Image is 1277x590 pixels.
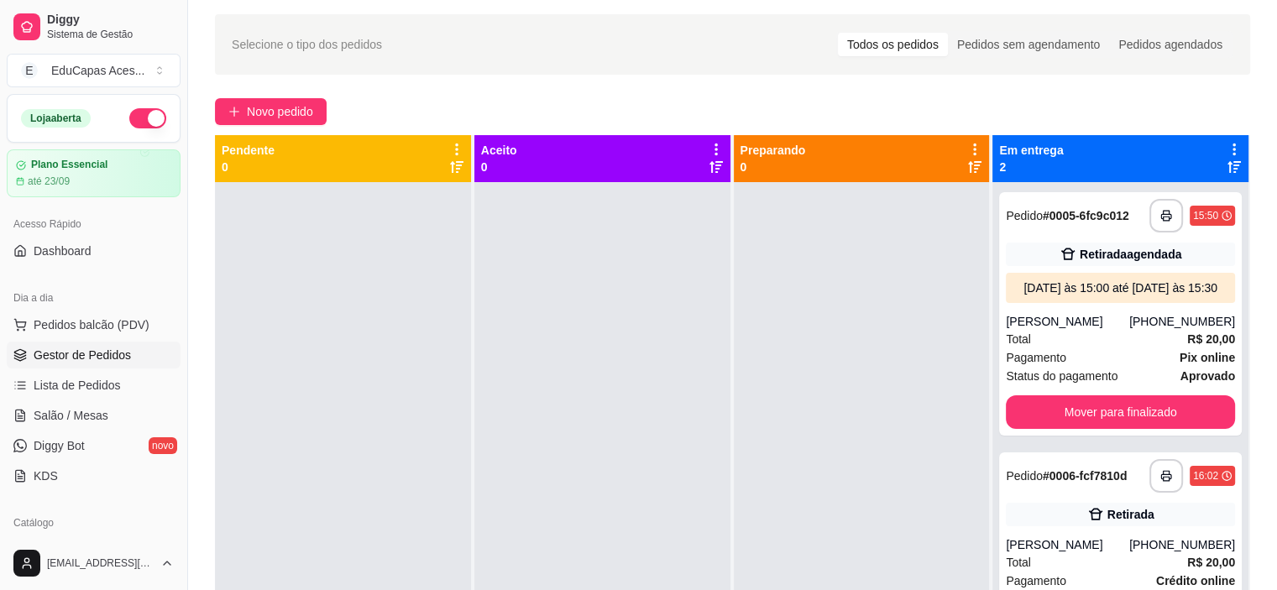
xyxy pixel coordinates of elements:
[1187,556,1235,569] strong: R$ 20,00
[741,142,806,159] p: Preparando
[1180,351,1235,364] strong: Pix online
[1006,395,1235,429] button: Mover para finalizado
[31,159,107,171] article: Plano Essencial
[51,62,144,79] div: EduCapas Aces ...
[28,175,70,188] article: até 23/09
[1006,469,1043,483] span: Pedido
[34,467,58,484] span: KDS
[1109,33,1232,56] div: Pedidos agendados
[34,437,85,454] span: Diggy Bot
[999,159,1063,175] p: 2
[7,372,181,399] a: Lista de Pedidos
[34,407,108,424] span: Salão / Mesas
[7,509,181,536] div: Catálogo
[21,62,38,79] span: E
[838,33,948,56] div: Todos os pedidos
[129,108,166,128] button: Alterar Status
[247,102,313,121] span: Novo pedido
[1193,469,1218,483] div: 16:02
[228,106,240,117] span: plus
[34,377,121,394] span: Lista de Pedidos
[1006,348,1066,367] span: Pagamento
[7,432,181,459] a: Diggy Botnovo
[7,543,181,583] button: [EMAIL_ADDRESS][DOMAIN_NAME]
[21,109,91,128] div: Loja aberta
[47,13,174,28] span: Diggy
[1107,506,1154,523] div: Retirada
[1080,246,1181,263] div: Retirada agendada
[7,238,181,264] a: Dashboard
[1043,469,1127,483] strong: # 0006-fcf7810d
[7,311,181,338] button: Pedidos balcão (PDV)
[1043,209,1129,222] strong: # 0005-6fc9c012
[1013,279,1228,296] div: [DATE] às 15:00 até [DATE] às 15:30
[7,149,181,197] a: Plano Essencialaté 23/09
[1006,553,1031,572] span: Total
[47,28,174,41] span: Sistema de Gestão
[1187,332,1235,346] strong: R$ 20,00
[1006,330,1031,348] span: Total
[1006,209,1043,222] span: Pedido
[481,159,517,175] p: 0
[1156,574,1235,587] strong: Crédito online
[7,7,181,47] a: DiggySistema de Gestão
[232,35,382,54] span: Selecione o tipo dos pedidos
[1006,313,1129,330] div: [PERSON_NAME]
[7,402,181,429] a: Salão / Mesas
[34,347,131,363] span: Gestor de Pedidos
[1180,369,1235,383] strong: aprovado
[7,285,181,311] div: Dia a dia
[1006,536,1129,553] div: [PERSON_NAME]
[47,556,154,570] span: [EMAIL_ADDRESS][DOMAIN_NAME]
[1129,536,1235,553] div: [PHONE_NUMBER]
[34,316,149,333] span: Pedidos balcão (PDV)
[222,142,275,159] p: Pendente
[34,243,92,259] span: Dashboard
[1193,209,1218,222] div: 15:50
[7,462,181,489] a: KDS
[7,342,181,368] a: Gestor de Pedidos
[222,159,275,175] p: 0
[999,142,1063,159] p: Em entrega
[741,159,806,175] p: 0
[1006,367,1117,385] span: Status do pagamento
[1006,572,1066,590] span: Pagamento
[1129,313,1235,330] div: [PHONE_NUMBER]
[7,211,181,238] div: Acesso Rápido
[948,33,1109,56] div: Pedidos sem agendamento
[215,98,327,125] button: Novo pedido
[7,54,181,87] button: Select a team
[481,142,517,159] p: Aceito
